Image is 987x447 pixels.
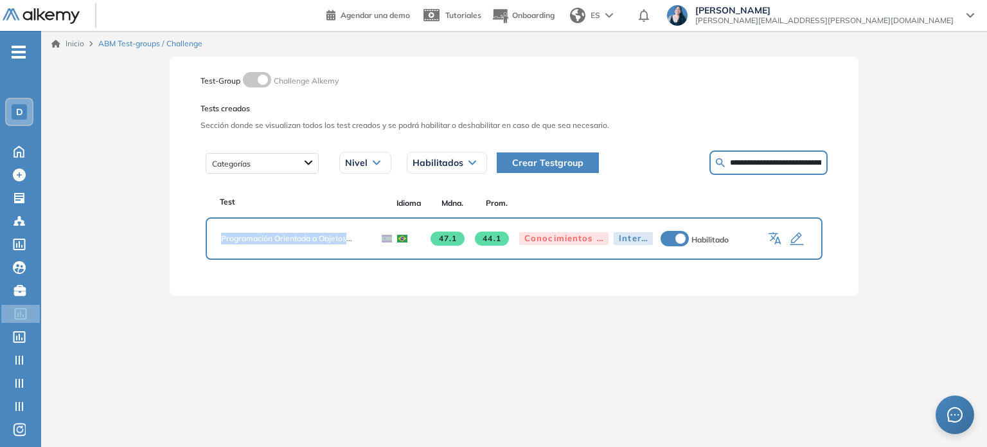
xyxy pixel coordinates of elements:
[200,120,828,131] span: Sección donde se visualizan todos los test creados y se podrá habilitar o deshabilitar en caso de...
[200,76,240,86] span: Test-Group
[512,156,583,170] span: Crear Testgroup
[512,10,555,20] span: Onboarding
[475,232,509,246] span: 44.1
[605,13,613,18] img: arrow
[591,10,600,21] span: ES
[445,10,481,20] span: Tutoriales
[326,6,410,22] a: Agendar una demo
[221,233,364,244] span: Programación Orientada a Objetos - Intermedio
[413,158,463,168] span: Habilitados
[691,235,729,244] span: Habilitado
[274,76,339,86] span: Challenge Alkemy
[397,235,407,242] img: BRA
[947,407,963,423] span: message
[98,38,202,50] span: ABM Test-groups / Challenge
[200,103,828,114] span: Tests creados
[695,15,954,26] span: [PERSON_NAME][EMAIL_ADDRESS][PERSON_NAME][DOMAIN_NAME]
[206,265,822,280] div: .
[345,158,368,168] span: Nivel
[519,232,609,245] div: Conocimientos fundacionales
[16,107,23,117] span: D
[51,38,84,50] a: Inicio
[3,8,80,24] img: Logo
[695,5,954,15] span: [PERSON_NAME]
[431,232,465,246] span: 47.1
[431,197,475,209] span: Mdna.
[570,8,585,23] img: world
[492,2,555,30] button: Onboarding
[614,232,653,245] div: Intermedio
[382,235,392,242] img: ESP
[497,152,599,173] button: Crear Testgroup
[341,10,410,20] span: Agendar una demo
[220,196,235,208] span: Test
[386,197,431,209] span: Idioma
[475,197,519,209] span: Prom.
[12,51,26,53] i: -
